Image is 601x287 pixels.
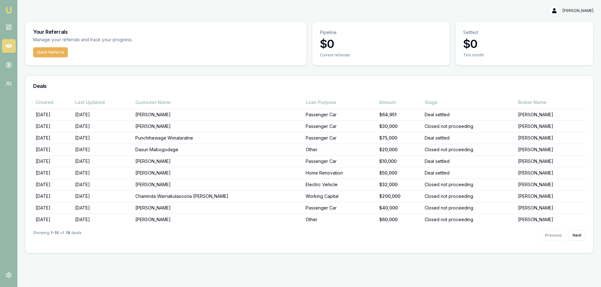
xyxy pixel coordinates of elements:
[379,158,420,164] div: $10,000
[73,155,133,167] td: [DATE]
[379,99,420,106] div: Amount
[33,120,73,132] td: [DATE]
[66,230,70,240] strong: 18
[303,109,377,120] td: Passenger Car
[135,99,301,106] div: Customer Name
[133,109,303,120] td: [PERSON_NAME]
[425,99,513,106] div: Stage
[73,214,133,225] td: [DATE]
[320,53,442,58] div: Current referrals
[73,109,133,120] td: [DATE]
[306,99,374,106] div: Loan Purpose
[320,29,442,36] p: Pipeline
[516,202,586,214] td: [PERSON_NAME]
[422,179,515,190] td: Closed not proceeding
[133,167,303,179] td: [PERSON_NAME]
[379,123,420,129] div: $30,000
[33,214,73,225] td: [DATE]
[422,109,515,120] td: Deal settled
[33,202,73,214] td: [DATE]
[516,167,586,179] td: [PERSON_NAME]
[422,167,515,179] td: Deal settled
[133,202,303,214] td: [PERSON_NAME]
[379,216,420,223] div: $60,000
[133,132,303,144] td: Punchihewage Wimalaratne
[516,179,586,190] td: [PERSON_NAME]
[33,29,299,34] h3: Your Referrals
[50,230,59,240] strong: 1 - 10
[303,167,377,179] td: Home Renovation
[463,53,586,58] div: This month
[463,29,586,36] p: Settled
[569,230,586,240] button: Next
[33,109,73,120] td: [DATE]
[518,99,583,106] div: Broker Name
[303,202,377,214] td: Passenger Car
[73,190,133,202] td: [DATE]
[422,155,515,167] td: Deal settled
[516,155,586,167] td: [PERSON_NAME]
[33,144,73,155] td: [DATE]
[422,132,515,144] td: Deal settled
[379,135,420,141] div: $75,000
[320,37,442,50] h3: $0
[133,144,303,155] td: Dasun Mabogodage
[303,144,377,155] td: Other
[516,120,586,132] td: [PERSON_NAME]
[516,214,586,225] td: [PERSON_NAME]
[422,202,515,214] td: Closed not proceeding
[563,8,593,13] span: [PERSON_NAME]
[133,190,303,202] td: Chaminda Warnakulasooria [PERSON_NAME]
[379,205,420,211] div: $40,000
[36,99,70,106] div: Created
[422,214,515,225] td: Closed not proceeding
[379,112,420,118] div: $64,951
[33,36,195,43] p: Manage your referrals and track your progress.
[379,181,420,188] div: $32,000
[303,179,377,190] td: Electric Vehicle
[303,190,377,202] td: Working Capital
[133,179,303,190] td: [PERSON_NAME]
[73,132,133,144] td: [DATE]
[516,109,586,120] td: [PERSON_NAME]
[73,167,133,179] td: [DATE]
[73,144,133,155] td: [DATE]
[303,120,377,132] td: Passenger Car
[33,47,68,57] button: Quick Referral
[379,146,420,153] div: $20,000
[73,179,133,190] td: [DATE]
[33,132,73,144] td: [DATE]
[303,214,377,225] td: Other
[463,37,586,50] h3: $0
[33,179,73,190] td: [DATE]
[422,144,515,155] td: Closed not proceeding
[303,132,377,144] td: Passenger Car
[5,6,13,14] img: emu-icon-u.png
[516,132,586,144] td: [PERSON_NAME]
[75,99,130,106] div: Last Updated
[133,120,303,132] td: [PERSON_NAME]
[73,120,133,132] td: [DATE]
[133,214,303,225] td: [PERSON_NAME]
[133,155,303,167] td: [PERSON_NAME]
[516,190,586,202] td: [PERSON_NAME]
[73,202,133,214] td: [DATE]
[422,120,515,132] td: Closed not proceeding
[422,190,515,202] td: Closed not proceeding
[33,83,586,89] h3: Deals
[33,167,73,179] td: [DATE]
[33,155,73,167] td: [DATE]
[33,190,73,202] td: [DATE]
[303,155,377,167] td: Passenger Car
[379,170,420,176] div: $50,000
[516,144,586,155] td: [PERSON_NAME]
[33,230,82,240] div: Showing of deals
[379,193,420,199] div: $200,000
